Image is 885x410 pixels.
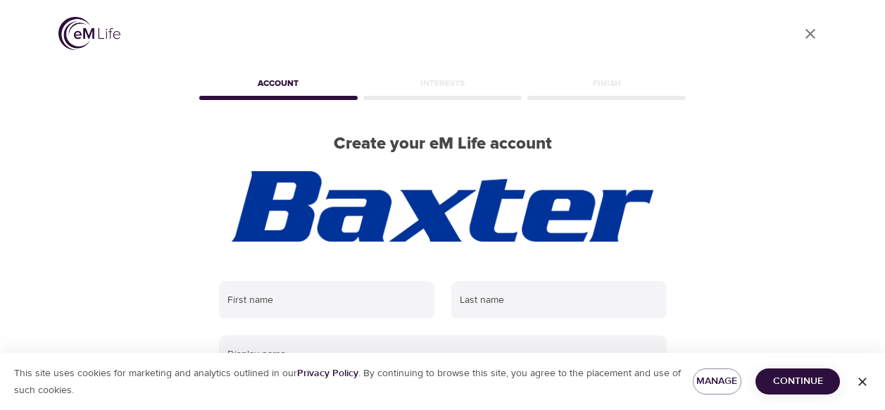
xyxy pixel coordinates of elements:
h2: Create your eM Life account [196,134,689,154]
span: Continue [767,373,829,390]
button: Manage [693,368,742,395]
img: Transparent%20Baxter%20Logo.png [232,171,653,242]
button: Continue [755,368,840,395]
img: logo [58,17,120,50]
a: Privacy Policy [297,367,358,380]
span: Manage [704,373,731,390]
a: close [793,17,827,51]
